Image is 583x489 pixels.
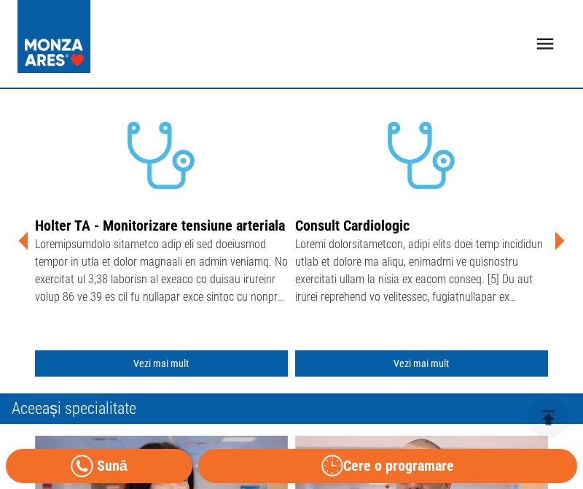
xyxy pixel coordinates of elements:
[198,449,577,483] button: Cere o programare
[528,398,568,438] button: delete
[295,350,548,377] a: Vezi mai mult
[295,236,548,309] div: Loremi dolorsitametcon, adipi elits doei temp incididun utlab et dolore ma aliqu, enimadmi ve qui...
[35,350,288,377] a: Vezi mai mult
[35,217,285,234] a: Holter TA - Monitorizare tensiune arteriala
[35,236,288,309] div: Loremipsumdolo sitametco adip eli sed doeiusmod tempor in utla et dolor magnaali en admin veniamq...
[525,24,566,64] button: open drawer
[6,449,192,483] a: Sună
[295,217,410,234] a: Consult Cardiologic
